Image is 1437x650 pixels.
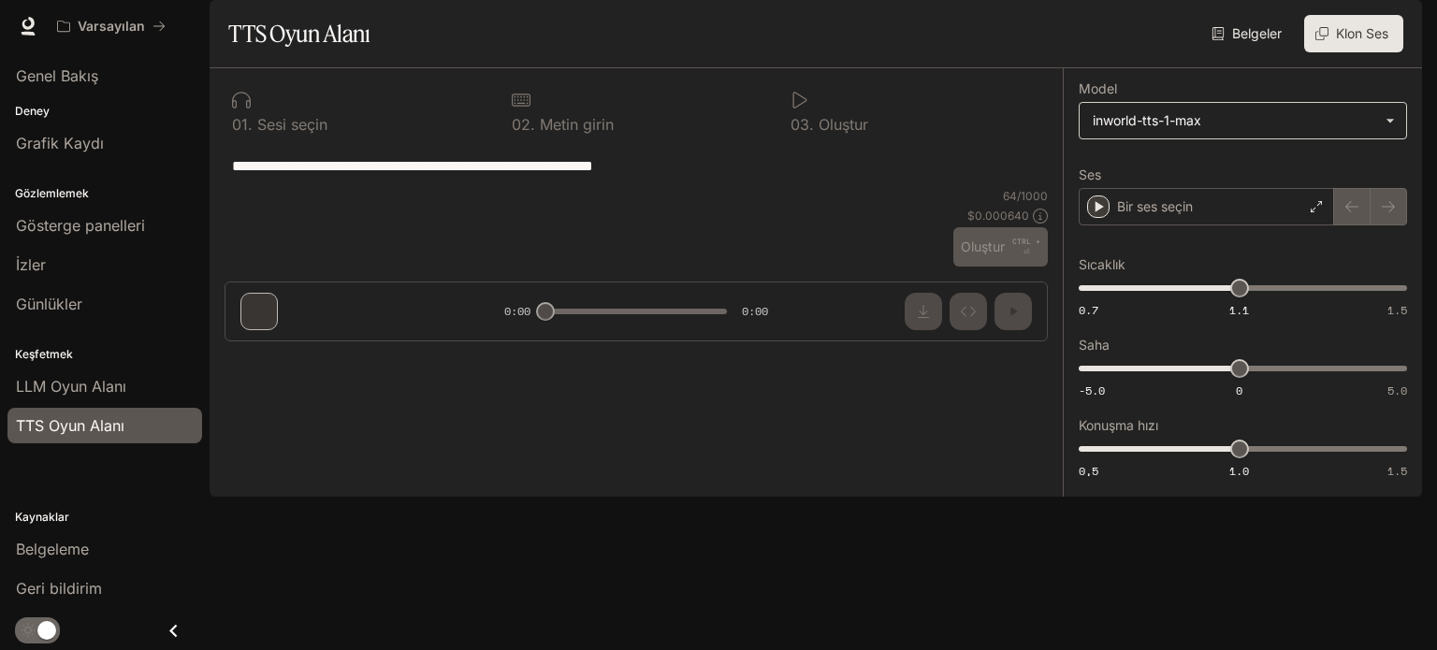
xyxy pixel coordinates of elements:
[1079,417,1158,433] font: Konuşma hızı
[809,115,814,134] font: .
[1079,80,1117,96] font: Model
[1079,166,1101,182] font: Ses
[228,20,370,48] font: TTS Oyun Alanı
[1017,189,1021,203] font: /
[1387,463,1407,479] font: 1.5
[1079,337,1110,353] font: Saha
[1079,256,1125,272] font: Sıcaklık
[248,115,253,134] font: .
[49,7,174,45] button: Tüm çalışma alanları
[800,115,809,134] font: 3
[512,115,521,134] font: 0
[1079,302,1098,318] font: 0.7
[530,115,535,134] font: .
[540,115,614,134] font: Metin girin
[1080,103,1406,138] div: inworld-tts-1-max
[1229,302,1249,318] font: 1.1
[1236,383,1242,398] font: 0
[791,115,800,134] font: 0
[1304,15,1403,52] button: Klon Ses
[78,18,145,34] font: Varsayılan
[1021,189,1048,203] font: 1000
[232,115,241,134] font: 0
[1336,25,1388,41] font: Klon Ses
[241,115,248,134] font: 1
[819,115,868,134] font: Oluştur
[1079,383,1105,398] font: -5.0
[521,115,530,134] font: 2
[257,115,327,134] font: Sesi seçin
[1387,383,1407,398] font: 5.0
[1387,302,1407,318] font: 1.5
[1093,112,1201,128] font: inworld-tts-1-max
[1229,463,1249,479] font: 1.0
[1003,189,1017,203] font: 64
[975,209,1029,223] font: 0.000640
[1208,15,1289,52] a: Belgeler
[967,209,975,223] font: $
[1232,25,1282,41] font: Belgeler
[1117,198,1193,214] font: Bir ses seçin
[1079,463,1098,479] font: 0,5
